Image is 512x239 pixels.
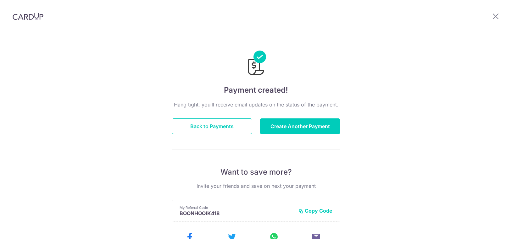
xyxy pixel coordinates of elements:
[172,182,340,190] p: Invite your friends and save on next your payment
[472,220,506,236] iframe: Opens a widget where you can find more information
[180,205,293,210] p: My Referral Code
[260,118,340,134] button: Create Another Payment
[246,51,266,77] img: Payments
[172,101,340,108] p: Hang tight, you’ll receive email updates on the status of the payment.
[172,84,340,96] h4: Payment created!
[180,210,293,216] p: BOONHOOIK418
[172,167,340,177] p: Want to save more?
[172,118,252,134] button: Back to Payments
[13,13,43,20] img: CardUp
[298,208,332,214] button: Copy Code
